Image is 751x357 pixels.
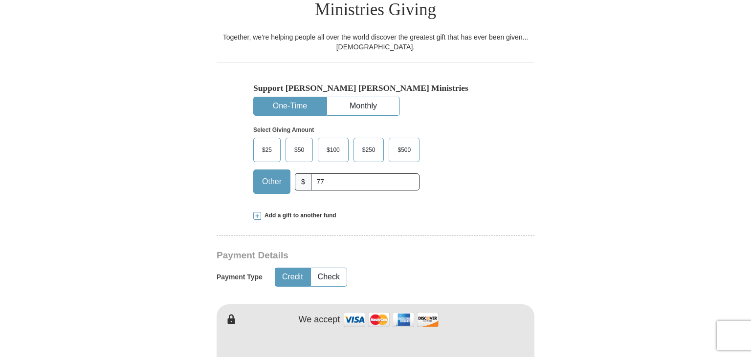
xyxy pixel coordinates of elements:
[295,173,311,190] span: $
[217,273,263,281] h5: Payment Type
[322,143,345,157] span: $100
[327,97,399,115] button: Monthly
[257,143,277,157] span: $25
[299,315,340,325] h4: We accept
[357,143,380,157] span: $250
[261,211,336,220] span: Add a gift to another fund
[217,250,466,261] h3: Payment Details
[253,83,498,93] h5: Support [PERSON_NAME] [PERSON_NAME] Ministries
[254,97,326,115] button: One-Time
[393,143,416,157] span: $500
[289,143,309,157] span: $50
[311,173,420,190] input: Other Amount
[253,126,314,133] strong: Select Giving Amount
[275,268,310,286] button: Credit
[217,32,534,52] div: Together, we're helping people all over the world discover the greatest gift that has ever been g...
[342,309,440,330] img: credit cards accepted
[311,268,347,286] button: Check
[257,174,287,189] span: Other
